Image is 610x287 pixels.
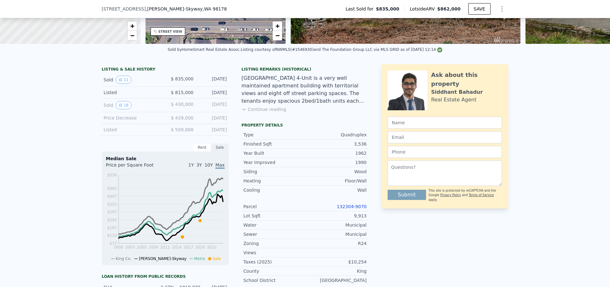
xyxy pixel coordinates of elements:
div: Property details [241,123,369,128]
a: Terms of Service [469,193,494,197]
div: Zoning [243,240,305,247]
span: Sale [213,256,221,261]
button: Show Options [496,3,508,15]
button: Submit [388,190,426,200]
div: 9,913 [305,213,367,219]
span: $ 509,888 [171,127,193,132]
span: Last Sold for [346,6,376,12]
span: King Co. [116,256,132,261]
div: Year Built [243,150,305,156]
span: , [PERSON_NAME]-Skyway [146,6,227,12]
div: 3,536 [305,141,367,147]
tspan: $462 [107,186,117,191]
div: Siddhant Bahadur [431,88,483,96]
div: 1990 [305,159,367,166]
div: R24 [305,240,367,247]
div: Real Estate Agent [431,96,477,104]
div: Sold [104,76,160,84]
a: Zoom in [127,21,137,31]
span: + [130,22,134,30]
tspan: $407 [107,194,117,199]
span: $ 815,000 [171,90,193,95]
span: , WA 98178 [203,6,227,11]
div: Taxes (2025) [243,259,305,265]
div: Municipal [305,222,367,228]
span: $ 439,000 [171,115,193,120]
tspan: 2017 [184,245,193,249]
div: Sold by HomeSmart Real Estate Assoc . [168,47,241,52]
div: [DATE] [199,115,227,121]
div: Wall [305,187,367,193]
div: Sewer [243,231,305,237]
div: [DATE] [199,89,227,96]
tspan: $556 [107,173,117,177]
tspan: $297 [107,210,117,214]
div: Siding [243,168,305,175]
tspan: 2000 [114,245,124,249]
div: [DATE] [199,76,227,84]
span: Max [215,162,225,169]
div: Wood [305,168,367,175]
tspan: $77 [110,241,117,246]
div: County [243,268,305,274]
div: Sale [211,143,229,152]
div: Heating [243,178,305,184]
button: View historical data [116,101,131,109]
div: [DATE] [199,101,227,109]
div: Lot Sqft [243,213,305,219]
span: − [275,31,280,39]
span: [STREET_ADDRESS] [102,6,146,12]
span: $835,000 [376,6,399,12]
span: $ 430,000 [171,102,193,107]
div: Listing courtesy of NWMLS (#1546930) and The Foundation Group LLC via MLS GRID as of [DATE] 12:14 [241,47,442,52]
div: Floor/Wall [305,178,367,184]
tspan: 2003 [125,245,135,249]
span: [PERSON_NAME]-Skyway [139,256,186,261]
input: Phone [388,146,502,158]
div: Price per Square Foot [106,162,165,172]
tspan: 2014 [172,245,182,249]
tspan: 2005 [137,245,147,249]
span: 1Y [188,162,194,167]
span: − [130,31,134,39]
a: Privacy Policy [440,193,461,197]
a: Zoom out [273,31,282,40]
div: Listed [104,89,160,96]
tspan: $132 [107,233,117,238]
div: LISTING & SALE HISTORY [102,67,229,73]
div: $10,254 [305,259,367,265]
div: Rent [193,143,211,152]
div: 1962 [305,150,367,156]
div: Parcel [243,203,305,210]
a: 132304-9070 [337,204,367,209]
a: Zoom out [127,31,137,40]
img: NWMLS Logo [437,47,442,52]
tspan: 2008 [149,245,159,249]
div: Finished Sqft [243,141,305,147]
span: $862,000 [437,6,461,11]
input: Email [388,131,502,143]
tspan: $187 [107,226,117,230]
div: This site is protected by reCAPTCHA and the Google and apply. [429,188,502,202]
div: Views [243,249,305,256]
input: Name [388,117,502,129]
button: SAVE [468,3,491,15]
span: + [275,22,280,30]
div: Price Decrease [104,115,160,121]
div: Municipal [305,231,367,237]
span: 3Y [196,162,202,167]
div: School District [243,277,305,284]
div: Cooling [243,187,305,193]
span: Lotside ARV [410,6,437,12]
tspan: $352 [107,202,117,207]
div: Listing Remarks (Historical) [241,67,369,72]
div: STREET VIEW [159,29,182,34]
tspan: 2020 [195,245,205,249]
div: [DATE] [199,126,227,133]
tspan: $242 [107,218,117,222]
tspan: 2011 [160,245,170,249]
div: Water [243,222,305,228]
div: Year Improved [243,159,305,166]
span: Metro [194,256,205,261]
button: View historical data [116,76,131,84]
